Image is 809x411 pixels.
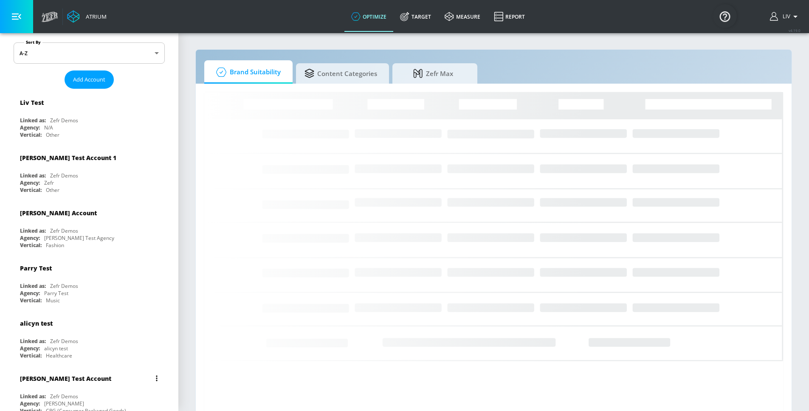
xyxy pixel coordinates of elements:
[20,352,42,359] div: Vertical:
[14,147,165,196] div: [PERSON_NAME] Test Account 1Linked as:Zefr DemosAgency:ZefrVertical:Other
[779,14,790,20] span: login as: liv.ho@zefr.com
[44,234,114,242] div: [PERSON_NAME] Test Agency
[14,313,165,361] div: alicyn testLinked as:Zefr DemosAgency:alicyn testVertical:Healthcare
[46,297,60,304] div: Music
[20,234,40,242] div: Agency:
[20,172,46,179] div: Linked as:
[14,92,165,141] div: Liv TestLinked as:Zefr DemosAgency:N/AVertical:Other
[50,117,78,124] div: Zefr Demos
[20,297,42,304] div: Vertical:
[20,345,40,352] div: Agency:
[46,186,59,194] div: Other
[46,131,59,138] div: Other
[14,42,165,64] div: A-Z
[344,1,393,32] a: optimize
[44,290,68,297] div: Parry Test
[20,179,40,186] div: Agency:
[401,63,465,84] span: Zefr Max
[14,258,165,306] div: Parry TestLinked as:Zefr DemosAgency:Parry TestVertical:Music
[20,290,40,297] div: Agency:
[24,39,42,45] label: Sort By
[50,227,78,234] div: Zefr Demos
[44,400,84,407] div: [PERSON_NAME]
[46,242,64,249] div: Fashion
[46,352,72,359] div: Healthcare
[14,203,165,251] div: [PERSON_NAME] AccountLinked as:Zefr DemosAgency:[PERSON_NAME] Test AgencyVertical:Fashion
[789,28,801,33] span: v 4.19.0
[67,10,107,23] a: Atrium
[438,1,487,32] a: measure
[20,154,116,162] div: [PERSON_NAME] Test Account 1
[20,99,44,107] div: Liv Test
[20,124,40,131] div: Agency:
[50,172,78,179] div: Zefr Demos
[20,319,53,327] div: alicyn test
[65,70,114,89] button: Add Account
[20,131,42,138] div: Vertical:
[20,186,42,194] div: Vertical:
[44,179,54,186] div: Zefr
[82,13,107,20] div: Atrium
[50,282,78,290] div: Zefr Demos
[50,393,78,400] div: Zefr Demos
[304,63,377,84] span: Content Categories
[213,62,281,82] span: Brand Suitability
[20,374,111,383] div: [PERSON_NAME] Test Account
[20,338,46,345] div: Linked as:
[20,400,40,407] div: Agency:
[44,345,68,352] div: alicyn test
[393,1,438,32] a: Target
[50,338,78,345] div: Zefr Demos
[20,117,46,124] div: Linked as:
[20,227,46,234] div: Linked as:
[770,11,801,22] button: Liv
[44,124,53,131] div: N/A
[20,282,46,290] div: Linked as:
[487,1,532,32] a: Report
[20,242,42,249] div: Vertical:
[20,393,46,400] div: Linked as:
[20,264,52,272] div: Parry Test
[713,4,737,28] button: Open Resource Center
[20,209,97,217] div: [PERSON_NAME] Account
[73,75,105,84] span: Add Account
